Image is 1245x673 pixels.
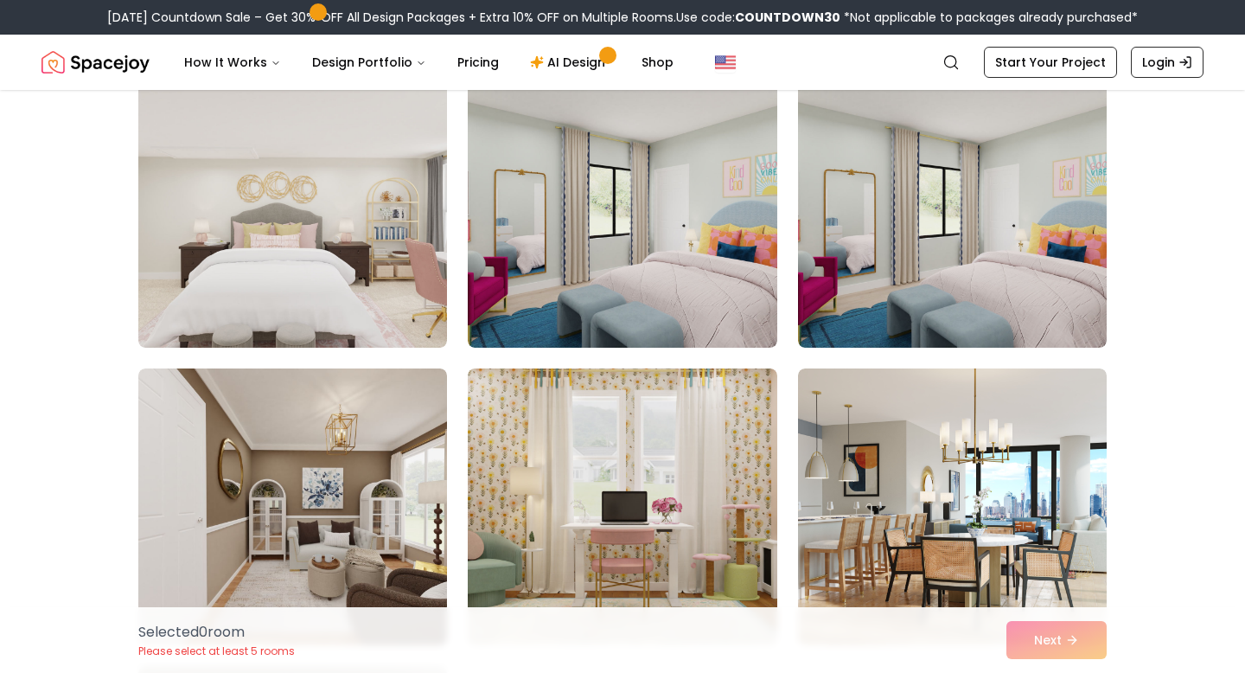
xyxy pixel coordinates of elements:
[41,45,150,80] img: Spacejoy Logo
[138,644,295,658] p: Please select at least 5 rooms
[628,45,687,80] a: Shop
[138,71,447,348] img: Room room-4
[1131,47,1203,78] a: Login
[41,45,150,80] a: Spacejoy
[676,9,840,26] span: Use code:
[444,45,513,80] a: Pricing
[298,45,440,80] button: Design Portfolio
[984,47,1117,78] a: Start Your Project
[138,622,295,643] p: Selected 0 room
[170,45,295,80] button: How It Works
[798,369,1107,645] img: Room room-9
[715,52,736,73] img: United States
[138,369,447,645] img: Room room-7
[468,369,776,645] img: Room room-8
[107,9,1138,26] div: [DATE] Countdown Sale – Get 30% OFF All Design Packages + Extra 10% OFF on Multiple Rooms.
[798,71,1107,348] img: Room room-6
[41,35,1203,90] nav: Global
[840,9,1138,26] span: *Not applicable to packages already purchased*
[735,9,840,26] b: COUNTDOWN30
[468,71,776,348] img: Room room-5
[170,45,687,80] nav: Main
[516,45,624,80] a: AI Design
